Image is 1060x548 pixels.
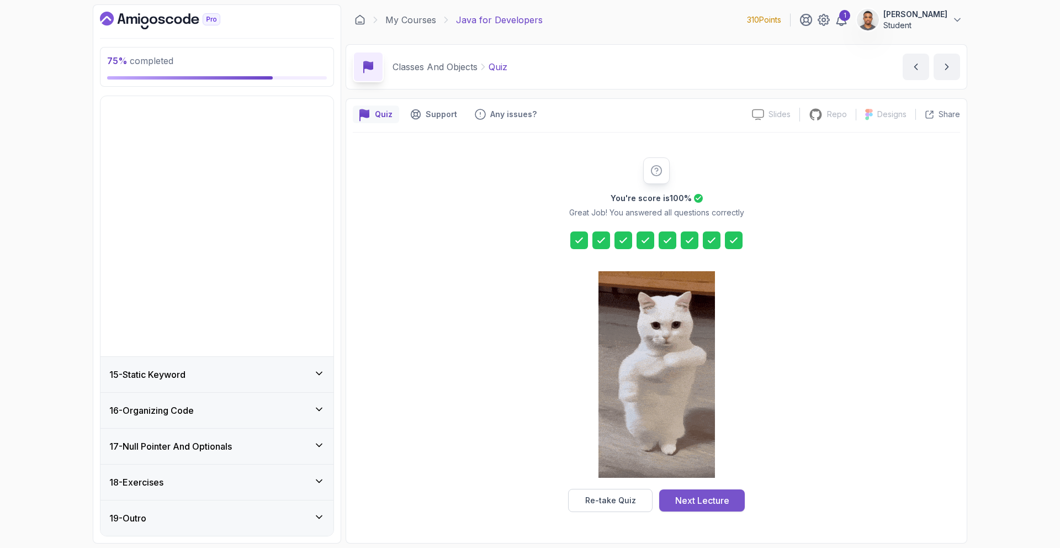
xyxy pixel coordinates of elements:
a: My Courses [385,13,436,27]
p: Quiz [375,109,393,120]
p: Support [426,109,457,120]
p: Classes And Objects [393,60,478,73]
p: Quiz [489,60,507,73]
p: [PERSON_NAME] [883,9,947,20]
button: 16-Organizing Code [100,393,333,428]
button: Feedback button [468,106,543,123]
img: user profile image [857,9,878,30]
h3: 18 - Exercises [109,476,163,489]
button: 17-Null Pointer And Optionals [100,429,333,464]
p: Java for Developers [456,13,543,27]
a: 1 [835,13,848,27]
p: Slides [768,109,791,120]
a: Dashboard [100,12,246,29]
p: Any issues? [490,109,537,120]
span: completed [107,55,173,66]
div: Re-take Quiz [585,495,636,506]
button: 18-Exercises [100,465,333,500]
button: Support button [404,106,464,123]
button: quiz button [353,106,399,123]
button: Next Lecture [659,489,745,512]
p: Repo [827,109,847,120]
button: previous content [903,54,929,80]
button: next content [934,54,960,80]
h3: 17 - Null Pointer And Optionals [109,440,232,453]
h3: 19 - Outro [109,512,146,525]
h3: 16 - Organizing Code [109,404,194,417]
p: 310 Points [747,14,781,25]
a: Dashboard [354,14,365,25]
button: 15-Static Keyword [100,357,333,392]
h2: You're score is 100 % [611,193,692,204]
div: Next Lecture [675,494,729,507]
button: 19-Outro [100,500,333,536]
img: cool-cat [598,271,715,478]
div: 1 [839,10,850,21]
button: Re-take Quiz [568,489,653,512]
h3: 15 - Static Keyword [109,368,185,381]
span: 75 % [107,55,128,66]
button: Share [915,109,960,120]
p: Great Job! You answered all questions correctly [569,207,744,218]
p: Share [939,109,960,120]
p: Designs [877,109,907,120]
p: Student [883,20,947,31]
button: user profile image[PERSON_NAME]Student [857,9,963,31]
